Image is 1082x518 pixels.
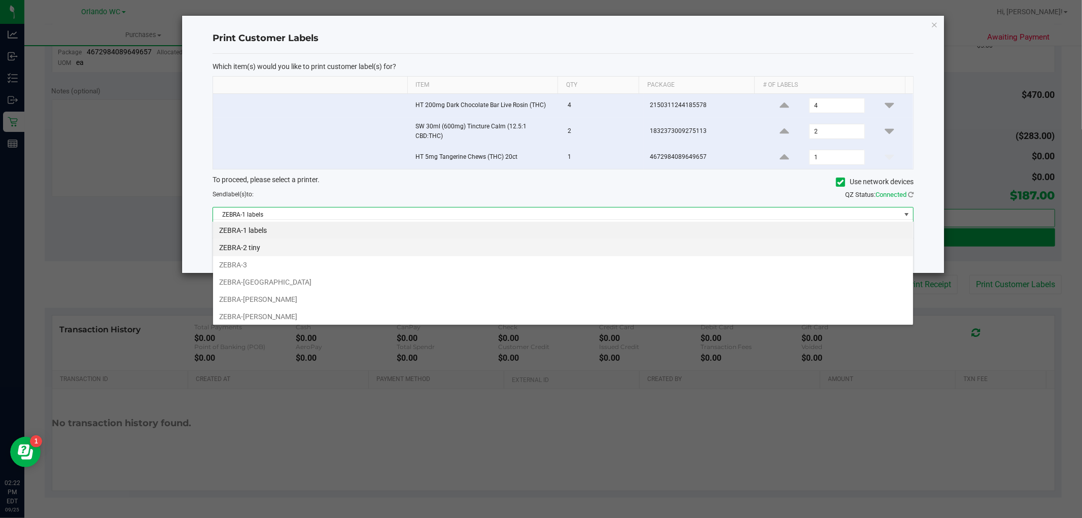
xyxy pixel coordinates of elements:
span: label(s) [226,191,247,198]
td: 1832373009275113 [644,118,761,146]
li: ZEBRA-[PERSON_NAME] [213,308,913,325]
iframe: Resource center unread badge [30,435,42,447]
td: 4 [562,94,644,118]
td: 2150311244185578 [644,94,761,118]
span: Connected [876,191,906,198]
td: 1 [562,146,644,169]
th: Qty [557,77,639,94]
li: ZEBRA-1 labels [213,222,913,239]
th: Package [639,77,754,94]
li: ZEBRA-3 [213,256,913,273]
label: Use network devices [836,177,914,187]
h4: Print Customer Labels [213,32,914,45]
span: Send to: [213,191,254,198]
li: ZEBRA-[GEOGRAPHIC_DATA] [213,273,913,291]
td: SW 30ml (600mg) Tincture Calm (12.5:1 CBD:THC) [409,118,562,146]
td: 2 [562,118,644,146]
span: QZ Status: [845,191,914,198]
iframe: Resource center [10,437,41,467]
td: 4672984089649657 [644,146,761,169]
td: HT 200mg Dark Chocolate Bar Live Rosin (THC) [409,94,562,118]
th: Item [407,77,557,94]
li: ZEBRA-[PERSON_NAME] [213,291,913,308]
div: To proceed, please select a printer. [205,175,921,190]
p: Which item(s) would you like to print customer label(s) for? [213,62,914,71]
li: ZEBRA-2 tiny [213,239,913,256]
td: HT 5mg Tangerine Chews (THC) 20ct [409,146,562,169]
th: # of labels [754,77,904,94]
span: ZEBRA-1 labels [213,208,900,222]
